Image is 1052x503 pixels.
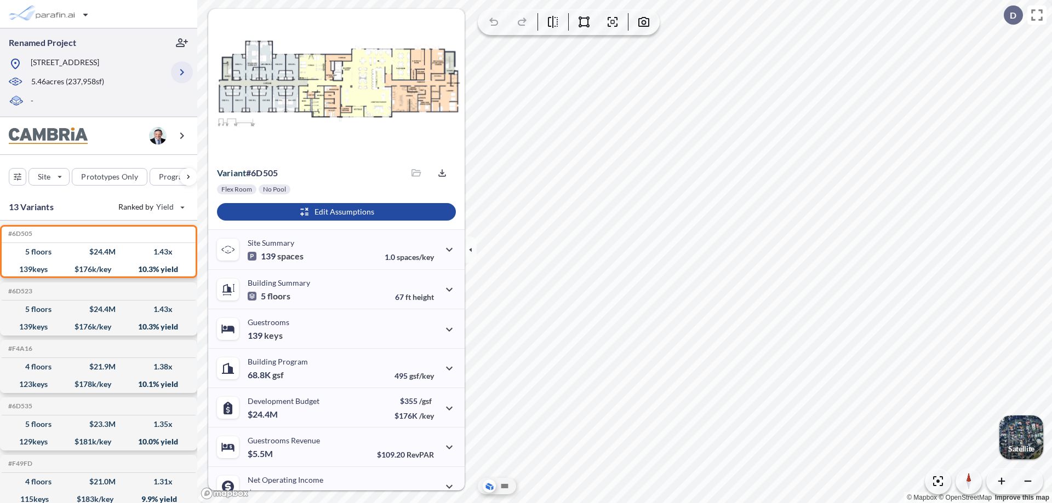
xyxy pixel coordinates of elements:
a: OpenStreetMap [939,494,992,501]
img: Switcher Image [999,415,1043,459]
span: spaces [277,251,304,262]
p: $24.4M [248,409,279,420]
button: Ranked by Yield [110,198,192,216]
p: 13 Variants [9,200,54,213]
p: Site Summary [248,238,294,247]
button: Site Plan [498,479,511,493]
p: Building Summary [248,278,310,287]
button: Edit Assumptions [217,203,456,221]
p: $176K [395,411,434,420]
p: 139 [248,330,283,341]
p: 67 [395,292,434,302]
a: Improve this map [995,494,1049,501]
h5: Click to copy the code [6,460,32,467]
span: /key [419,411,434,420]
img: user logo [149,127,167,144]
h5: Click to copy the code [6,402,32,410]
h5: Click to copy the code [6,287,32,295]
p: Development Budget [248,396,319,406]
button: Aerial View [483,479,496,493]
p: 68.8K [248,369,284,380]
span: RevPAR [407,450,434,459]
p: Satellite [1008,444,1034,453]
span: gsf/key [409,371,434,380]
p: # 6d505 [217,167,278,178]
span: gsf [272,369,284,380]
p: Edit Assumptions [315,206,374,217]
p: Net Operating Income [248,475,323,484]
p: 5.46 acres ( 237,958 sf) [31,76,104,88]
p: 5 [248,291,290,302]
a: Mapbox [907,494,937,501]
p: $355 [395,396,434,406]
p: 1.0 [385,252,434,262]
span: spaces/key [397,252,434,262]
button: Prototypes Only [72,168,147,186]
p: 139 [248,251,304,262]
p: - [31,95,33,108]
span: Variant [217,167,246,178]
p: [STREET_ADDRESS] [31,57,99,71]
span: margin [410,489,434,499]
p: D [1010,10,1016,20]
p: Prototypes Only [81,171,138,182]
p: No Pool [263,185,286,194]
p: Site [38,171,50,182]
span: Yield [156,201,174,212]
span: /gsf [419,396,432,406]
img: BrandImage [9,128,88,144]
a: Mapbox homepage [201,487,249,500]
button: Program [150,168,209,186]
button: Site [28,168,70,186]
span: height [413,292,434,302]
p: Guestrooms [248,317,289,327]
p: Program [159,171,190,182]
p: $109.20 [377,450,434,459]
p: Renamed Project [9,37,76,49]
p: 495 [395,371,434,380]
span: floors [267,291,290,302]
button: Switcher ImageSatellite [999,415,1043,459]
p: $5.5M [248,448,275,459]
h5: Click to copy the code [6,345,32,352]
p: 45.0% [387,489,434,499]
span: ft [405,292,411,302]
p: $2.5M [248,488,275,499]
p: Building Program [248,357,308,366]
span: keys [264,330,283,341]
p: Flex Room [221,185,252,194]
h5: Click to copy the code [6,230,32,238]
p: Guestrooms Revenue [248,436,320,445]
